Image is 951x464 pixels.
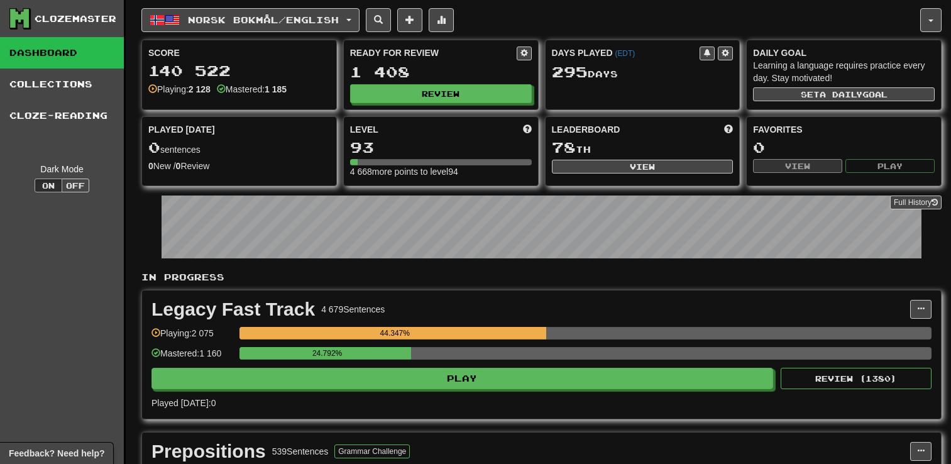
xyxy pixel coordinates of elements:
[552,64,734,80] div: Day s
[189,84,211,94] strong: 2 128
[141,271,942,284] p: In Progress
[151,398,216,408] span: Played [DATE]: 0
[781,368,932,389] button: Review (1380)
[397,8,422,32] button: Add sentence to collection
[350,140,532,155] div: 93
[272,445,329,458] div: 539 Sentences
[265,84,287,94] strong: 1 185
[151,347,233,368] div: Mastered: 1 160
[9,163,114,175] div: Dark Mode
[176,161,181,171] strong: 0
[753,59,935,84] div: Learning a language requires practice every day. Stay motivated!
[350,64,532,80] div: 1 408
[9,447,104,460] span: Open feedback widget
[35,13,116,25] div: Clozemaster
[188,14,339,25] span: Norsk bokmål / English
[350,165,532,178] div: 4 668 more points to level 94
[148,63,330,79] div: 140 522
[148,160,330,172] div: New / Review
[243,347,411,360] div: 24.792%
[753,87,935,101] button: Seta dailygoal
[141,8,360,32] button: Norsk bokmål/English
[845,159,935,173] button: Play
[35,179,62,192] button: On
[148,47,330,59] div: Score
[334,445,410,458] button: Grammar Challenge
[151,442,266,461] div: Prepositions
[753,159,842,173] button: View
[552,63,588,80] span: 295
[148,123,215,136] span: Played [DATE]
[820,90,862,99] span: a daily
[753,123,935,136] div: Favorites
[217,83,287,96] div: Mastered:
[350,47,517,59] div: Ready for Review
[350,123,378,136] span: Level
[151,327,233,348] div: Playing: 2 075
[151,368,773,389] button: Play
[552,140,734,156] div: th
[148,140,330,156] div: sentences
[552,138,576,156] span: 78
[321,303,385,316] div: 4 679 Sentences
[552,47,700,59] div: Days Played
[350,84,532,103] button: Review
[753,47,935,59] div: Daily Goal
[151,300,315,319] div: Legacy Fast Track
[148,161,153,171] strong: 0
[243,327,546,340] div: 44.347%
[148,83,211,96] div: Playing:
[366,8,391,32] button: Search sentences
[753,140,935,155] div: 0
[429,8,454,32] button: More stats
[615,49,635,58] a: (EDT)
[724,123,733,136] span: This week in points, UTC
[523,123,532,136] span: Score more points to level up
[62,179,89,192] button: Off
[552,123,620,136] span: Leaderboard
[552,160,734,174] button: View
[890,196,942,209] a: Full History
[148,138,160,156] span: 0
